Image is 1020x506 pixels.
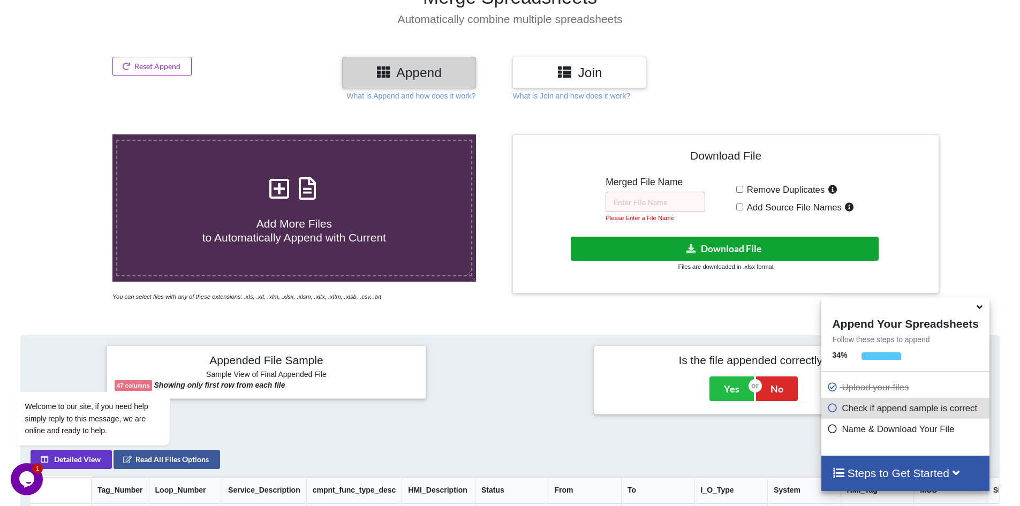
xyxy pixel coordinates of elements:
button: Reset Append [112,57,192,76]
span: Remove Duplicates [743,185,825,195]
h4: Append Your Spreadsheets [821,314,989,330]
h5: Merged File Name [606,177,705,188]
th: Service_Description [222,477,306,503]
th: I_O_Type [694,477,768,503]
input: Enter File Name [606,192,705,212]
p: What is Join and how does it work? [512,90,630,101]
small: Please Enter a File Name [606,215,674,221]
p: Follow these steps to append [821,334,989,345]
h3: Join [520,65,638,80]
h4: Download File [520,142,931,173]
span: Add Source File Names [743,202,842,213]
th: cmpnt_func_type_desc [306,477,402,503]
h6: Sample View of Final Appended File [115,370,418,381]
b: 34 % [832,351,847,359]
th: System [767,477,841,503]
button: Download File [571,237,879,261]
h4: Appended File Sample [115,353,418,368]
th: Tag_Number [91,477,149,503]
button: Detailed View [31,450,112,469]
h4: Is the file appended correctly? [602,353,905,367]
th: Status [475,477,548,503]
button: Yes [709,376,754,401]
small: Files are downloaded in .xlsx format [678,263,773,270]
b: Showing only first row from each file [154,381,285,389]
th: HMI_Description [402,477,475,503]
p: Name & Download Your File [827,422,986,436]
iframe: chat widget [11,463,45,495]
th: To [621,477,694,503]
p: What is Append and how does it work? [346,90,475,101]
p: Check if append sample is correct [827,402,986,415]
i: You can select files with any of these extensions: .xls, .xlt, .xlm, .xlsx, .xlsm, .xltx, .xltm, ... [112,293,381,300]
span: Add More Files to Automatically Append with Current [202,217,386,243]
th: From [548,477,622,503]
h3: Append [350,65,468,80]
p: Upload your files [827,381,986,394]
iframe: chat widget [11,295,203,458]
h4: Steps to Get Started [832,466,978,480]
button: Read All Files Options [114,450,220,469]
th: Loop_Number [149,477,222,503]
button: No [756,376,798,401]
